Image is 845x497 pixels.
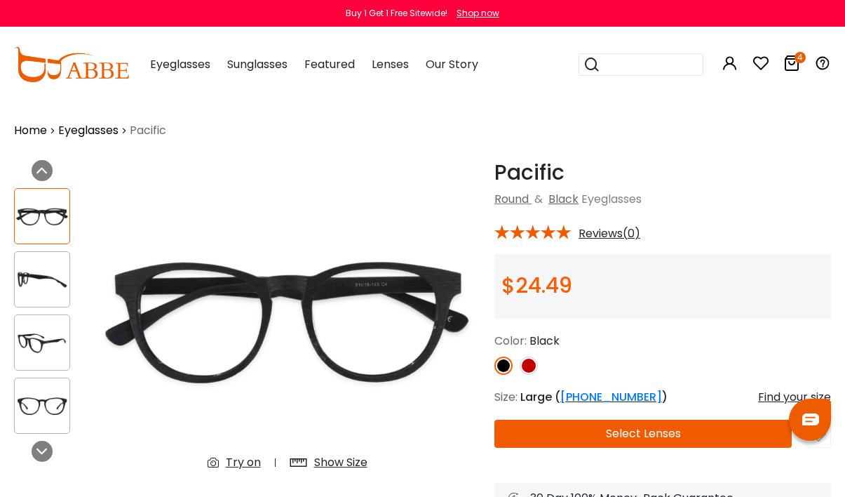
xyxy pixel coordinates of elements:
img: Pacific Black TR Eyeglasses , UniversalBridgeFit Frames from ABBE Glasses [15,392,69,420]
span: Large ( ) [520,389,668,405]
span: & [532,191,546,207]
span: Our Story [426,56,478,72]
img: abbeglasses.com [14,47,129,82]
a: Black [548,191,579,207]
span: Size: [494,389,518,405]
span: $24.49 [501,270,572,300]
div: Find your size [758,389,831,406]
span: Color: [494,333,527,349]
span: Eyeglasses [581,191,642,207]
a: Round [494,191,529,207]
div: Show Size [314,454,367,471]
i: 4 [795,52,806,63]
div: Try on [226,454,261,471]
span: Eyeglasses [150,56,210,72]
span: Lenses [372,56,409,72]
span: Pacific [130,122,166,139]
span: Reviews(0) [579,227,640,240]
a: Home [14,122,47,139]
span: Sunglasses [227,56,288,72]
a: 4 [783,58,800,74]
a: Shop now [449,7,499,19]
img: Pacific Black TR Eyeglasses , UniversalBridgeFit Frames from ABBE Glasses [15,329,69,357]
a: [PHONE_NUMBER] [560,389,662,405]
a: Eyeglasses [58,122,119,139]
h1: Pacific [494,160,831,185]
img: Pacific Black TR Eyeglasses , UniversalBridgeFit Frames from ABBE Glasses [15,266,69,293]
span: Featured [304,56,355,72]
div: Buy 1 Get 1 Free Sitewide! [346,7,447,20]
button: Select Lenses [494,420,792,448]
img: Pacific Black TR Eyeglasses , UniversalBridgeFit Frames from ABBE Glasses [94,160,480,482]
img: chat [802,413,819,425]
img: Pacific Black TR Eyeglasses , UniversalBridgeFit Frames from ABBE Glasses [15,203,69,230]
span: Black [529,333,560,349]
div: Shop now [457,7,499,20]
